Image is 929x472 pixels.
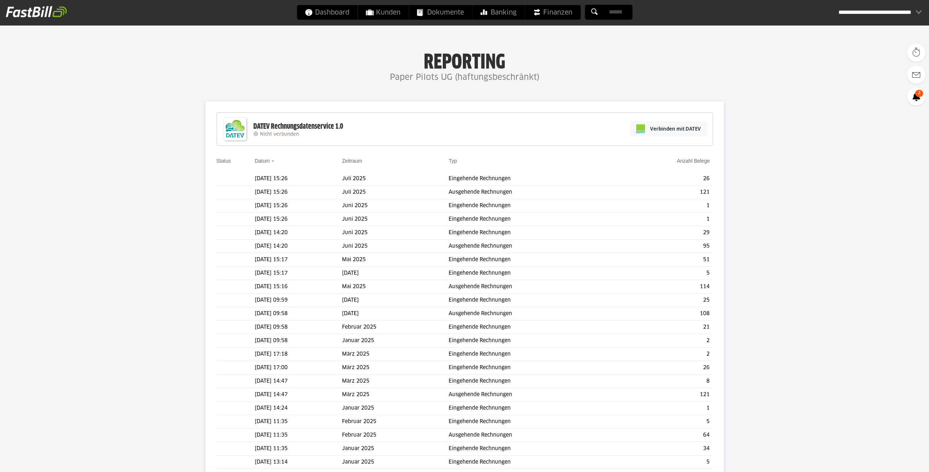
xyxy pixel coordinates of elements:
[449,348,617,361] td: Eingehende Rechnungen
[6,6,67,18] img: fastbill_logo_white.png
[449,375,617,388] td: Eingehende Rechnungen
[617,253,713,267] td: 51
[417,5,464,20] span: Dokumente
[449,172,617,186] td: Eingehende Rechnungen
[617,186,713,199] td: 121
[617,280,713,294] td: 114
[449,415,617,429] td: Eingehende Rechnungen
[617,213,713,226] td: 1
[617,294,713,307] td: 25
[255,294,342,307] td: [DATE] 09:59
[255,456,342,469] td: [DATE] 13:14
[617,456,713,469] td: 5
[255,375,342,388] td: [DATE] 14:47
[260,132,299,137] span: Nicht verbunden
[525,5,580,20] a: Finanzen
[342,294,449,307] td: [DATE]
[617,348,713,361] td: 2
[449,253,617,267] td: Eingehende Rechnungen
[617,402,713,415] td: 1
[342,415,449,429] td: Februar 2025
[449,226,617,240] td: Eingehende Rechnungen
[342,442,449,456] td: Januar 2025
[255,158,270,164] a: Datum
[255,402,342,415] td: [DATE] 14:24
[342,361,449,375] td: März 2025
[449,334,617,348] td: Eingehende Rechnungen
[366,5,400,20] span: Kunden
[449,158,457,164] a: Typ
[342,186,449,199] td: Juli 2025
[216,158,231,164] a: Status
[255,388,342,402] td: [DATE] 14:47
[617,442,713,456] td: 34
[342,240,449,253] td: Juni 2025
[449,321,617,334] td: Eingehende Rechnungen
[342,456,449,469] td: Januar 2025
[449,402,617,415] td: Eingehende Rechnungen
[409,5,472,20] a: Dokumente
[342,267,449,280] td: [DATE]
[342,253,449,267] td: Mai 2025
[533,5,572,20] span: Finanzen
[617,240,713,253] td: 95
[271,160,276,162] img: sort_desc.gif
[255,429,342,442] td: [DATE] 11:35
[677,158,710,164] a: Anzahl Belege
[255,240,342,253] td: [DATE] 14:20
[617,321,713,334] td: 21
[358,5,408,20] a: Kunden
[342,388,449,402] td: März 2025
[872,450,922,468] iframe: Öffnet ein Widget, in dem Sie weitere Informationen finden
[255,172,342,186] td: [DATE] 15:26
[342,158,362,164] a: Zeitraum
[342,226,449,240] td: Juni 2025
[73,51,856,70] h1: Reporting
[297,5,357,20] a: Dashboard
[255,253,342,267] td: [DATE] 15:17
[449,361,617,375] td: Eingehende Rechnungen
[617,361,713,375] td: 26
[342,307,449,321] td: [DATE]
[305,5,349,20] span: Dashboard
[449,307,617,321] td: Ausgehende Rechnungen
[449,388,617,402] td: Ausgehende Rechnungen
[255,321,342,334] td: [DATE] 09:58
[255,442,342,456] td: [DATE] 11:35
[617,226,713,240] td: 29
[449,213,617,226] td: Eingehende Rechnungen
[342,280,449,294] td: Mai 2025
[342,213,449,226] td: Juni 2025
[255,361,342,375] td: [DATE] 17:00
[342,334,449,348] td: Januar 2025
[915,90,923,97] span: 2
[449,267,617,280] td: Eingehende Rechnungen
[636,124,645,133] img: pi-datev-logo-farbig-24.svg
[255,415,342,429] td: [DATE] 11:35
[342,348,449,361] td: März 2025
[617,199,713,213] td: 1
[472,5,525,20] a: Banking
[342,172,449,186] td: Juli 2025
[617,415,713,429] td: 5
[617,172,713,186] td: 26
[449,456,617,469] td: Eingehende Rechnungen
[255,280,342,294] td: [DATE] 15:16
[650,125,701,132] span: Verbinden mit DATEV
[255,267,342,280] td: [DATE] 15:17
[255,226,342,240] td: [DATE] 14:20
[449,294,617,307] td: Eingehende Rechnungen
[255,334,342,348] td: [DATE] 09:58
[449,280,617,294] td: Ausgehende Rechnungen
[449,186,617,199] td: Ausgehende Rechnungen
[617,388,713,402] td: 121
[255,199,342,213] td: [DATE] 15:26
[630,121,707,136] a: Verbinden mit DATEV
[480,5,517,20] span: Banking
[449,442,617,456] td: Eingehende Rechnungen
[342,375,449,388] td: März 2025
[617,375,713,388] td: 8
[220,115,250,144] img: DATEV-Datenservice Logo
[907,88,925,106] a: 2
[449,429,617,442] td: Ausgehende Rechnungen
